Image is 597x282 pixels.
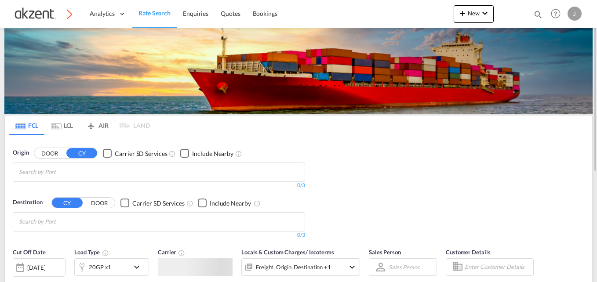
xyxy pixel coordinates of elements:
[253,10,277,17] span: Bookings
[131,262,146,272] md-icon: icon-chevron-down
[4,28,593,114] img: LCL+%26+FCL+BACKGROUND.png
[115,149,167,158] div: Carrier SD Services
[18,163,106,179] md-chips-wrap: Chips container with autocompletion. Enter the text area, type text to search, and then use the u...
[369,249,401,256] span: Sales Person
[180,148,233,158] md-checkbox: Checkbox No Ink
[13,249,46,256] span: Cut Off Date
[568,7,582,21] div: J
[183,10,208,17] span: Enquiries
[34,148,65,159] button: DOOR
[80,116,115,135] md-tab-item: AIR
[533,10,543,23] div: icon-magnify
[18,213,106,229] md-chips-wrap: Chips container with autocompletion. Enter the text area, type text to search, and then use the u...
[241,258,360,276] div: Freight Origin Destination Factory Stuffingicon-chevron-down
[89,261,111,273] div: 20GP x1
[388,260,421,273] md-select: Sales Person
[457,8,468,18] md-icon: icon-plus 400-fg
[13,4,73,24] img: c72fcea0ad0611ed966209c23b7bd3dd.png
[9,116,150,135] md-pagination-wrapper: Use the left and right arrow keys to navigate between tabs
[221,10,240,17] span: Quotes
[158,249,185,256] span: Carrier
[192,149,233,158] div: Include Nearby
[465,260,531,274] input: Enter Customer Details
[9,116,44,135] md-tab-item: FCL
[457,10,490,17] span: New
[446,249,490,256] span: Customer Details
[19,215,102,229] input: Chips input.
[74,258,149,276] div: 20GP x1icon-chevron-down
[13,231,305,239] div: 0/3
[548,6,568,22] div: Help
[138,9,171,17] span: Rate Search
[533,10,543,19] md-icon: icon-magnify
[198,198,251,207] md-checkbox: Checkbox No Ink
[454,5,494,23] button: icon-plus 400-fgNewicon-chevron-down
[120,198,185,207] md-checkbox: Checkbox No Ink
[241,249,334,256] span: Locals & Custom Charges
[90,9,115,18] span: Analytics
[132,199,185,208] div: Carrier SD Services
[103,148,167,158] md-checkbox: Checkbox No Ink
[186,200,193,207] md-icon: Unchecked: Search for CY (Container Yard) services for all selected carriers.Checked : Search for...
[235,150,242,157] md-icon: Unchecked: Ignores neighbouring ports when fetching rates.Checked : Includes neighbouring ports w...
[169,150,176,157] md-icon: Unchecked: Search for CY (Container Yard) services for all selected carriers.Checked : Search for...
[254,200,261,207] md-icon: Unchecked: Ignores neighbouring ports when fetching rates.Checked : Includes neighbouring ports w...
[13,258,66,277] div: [DATE]
[178,249,185,257] md-icon: The selected Trucker/Carrierwill be displayed in the rate results If the rates are from another f...
[306,249,334,256] span: / Incoterms
[74,249,109,256] span: Load Type
[548,6,563,21] span: Help
[52,198,83,208] button: CY
[27,264,45,271] div: [DATE]
[84,198,115,208] button: DOOR
[347,262,357,272] md-icon: icon-chevron-down
[44,116,80,135] md-tab-item: LCL
[66,148,97,158] button: CY
[210,199,251,208] div: Include Nearby
[13,148,29,157] span: Origin
[13,182,305,189] div: 0/3
[19,165,102,179] input: Chips input.
[102,249,109,257] md-icon: icon-information-outline
[256,261,331,273] div: Freight Origin Destination Factory Stuffing
[86,120,96,127] md-icon: icon-airplane
[13,198,43,207] span: Destination
[480,8,490,18] md-icon: icon-chevron-down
